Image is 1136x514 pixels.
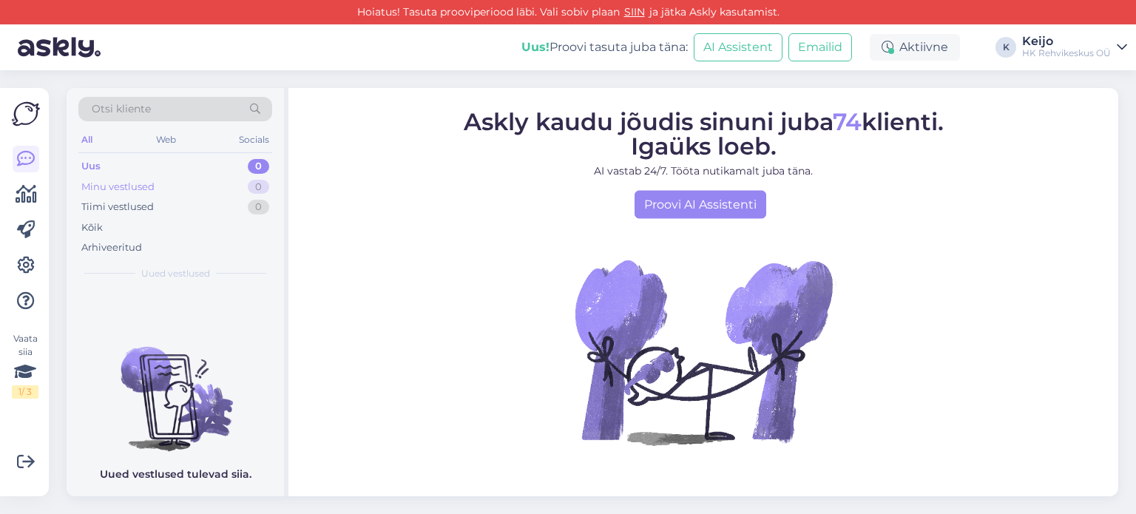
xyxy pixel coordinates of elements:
[521,40,550,54] b: Uus!
[67,320,284,453] img: No chats
[92,101,151,117] span: Otsi kliente
[12,385,38,399] div: 1 / 3
[248,200,269,214] div: 0
[100,467,251,482] p: Uued vestlused tulevad siia.
[833,106,862,135] span: 74
[870,34,960,61] div: Aktiivne
[570,218,836,484] img: No Chat active
[1022,35,1111,47] div: Keijo
[141,267,210,280] span: Uued vestlused
[78,130,95,149] div: All
[12,332,38,399] div: Vaata siia
[12,100,40,128] img: Askly Logo
[620,5,649,18] a: SIIN
[635,190,766,218] a: Proovi AI Assistenti
[995,37,1016,58] div: K
[81,240,142,255] div: Arhiveeritud
[694,33,782,61] button: AI Assistent
[248,159,269,174] div: 0
[236,130,272,149] div: Socials
[788,33,852,61] button: Emailid
[464,163,944,178] p: AI vastab 24/7. Tööta nutikamalt juba täna.
[153,130,179,149] div: Web
[81,200,154,214] div: Tiimi vestlused
[521,38,688,56] div: Proovi tasuta juba täna:
[81,220,103,235] div: Kõik
[248,180,269,195] div: 0
[1022,35,1127,59] a: KeijoHK Rehvikeskus OÜ
[81,159,101,174] div: Uus
[1022,47,1111,59] div: HK Rehvikeskus OÜ
[81,180,155,195] div: Minu vestlused
[464,106,944,160] span: Askly kaudu jõudis sinuni juba klienti. Igaüks loeb.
